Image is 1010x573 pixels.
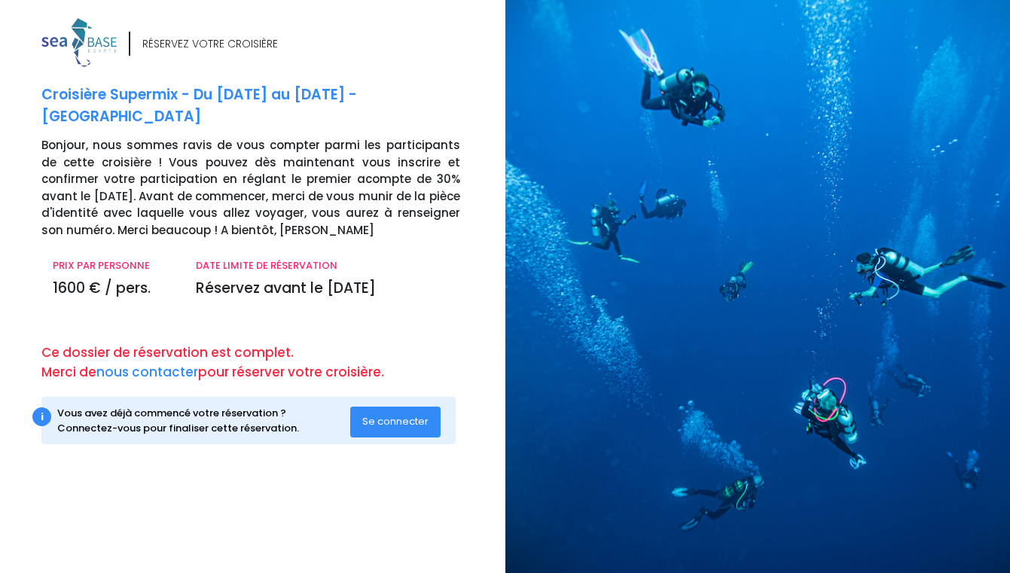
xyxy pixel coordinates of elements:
span: Se connecter [362,414,429,428]
p: Ce dossier de réservation est complet. Merci de pour réserver votre croisière. [41,343,494,382]
div: i [32,407,51,426]
div: RÉSERVEZ VOTRE CROISIÈRE [142,36,278,52]
button: Se connecter [350,407,441,437]
div: Vous avez déjà commencé votre réservation ? Connectez-vous pour finaliser cette réservation. [57,406,350,435]
p: 1600 € / pers. [53,278,173,300]
a: Se connecter [350,415,441,428]
a: nous contacter [96,363,198,381]
p: Croisière Supermix - Du [DATE] au [DATE] - [GEOGRAPHIC_DATA] [41,84,494,127]
p: PRIX PAR PERSONNE [53,258,173,273]
p: Bonjour, nous sommes ravis de vous compter parmi les participants de cette croisière ! Vous pouve... [41,137,494,239]
img: logo_color1.png [41,18,117,67]
p: DATE LIMITE DE RÉSERVATION [196,258,459,273]
p: Réservez avant le [DATE] [196,278,459,300]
